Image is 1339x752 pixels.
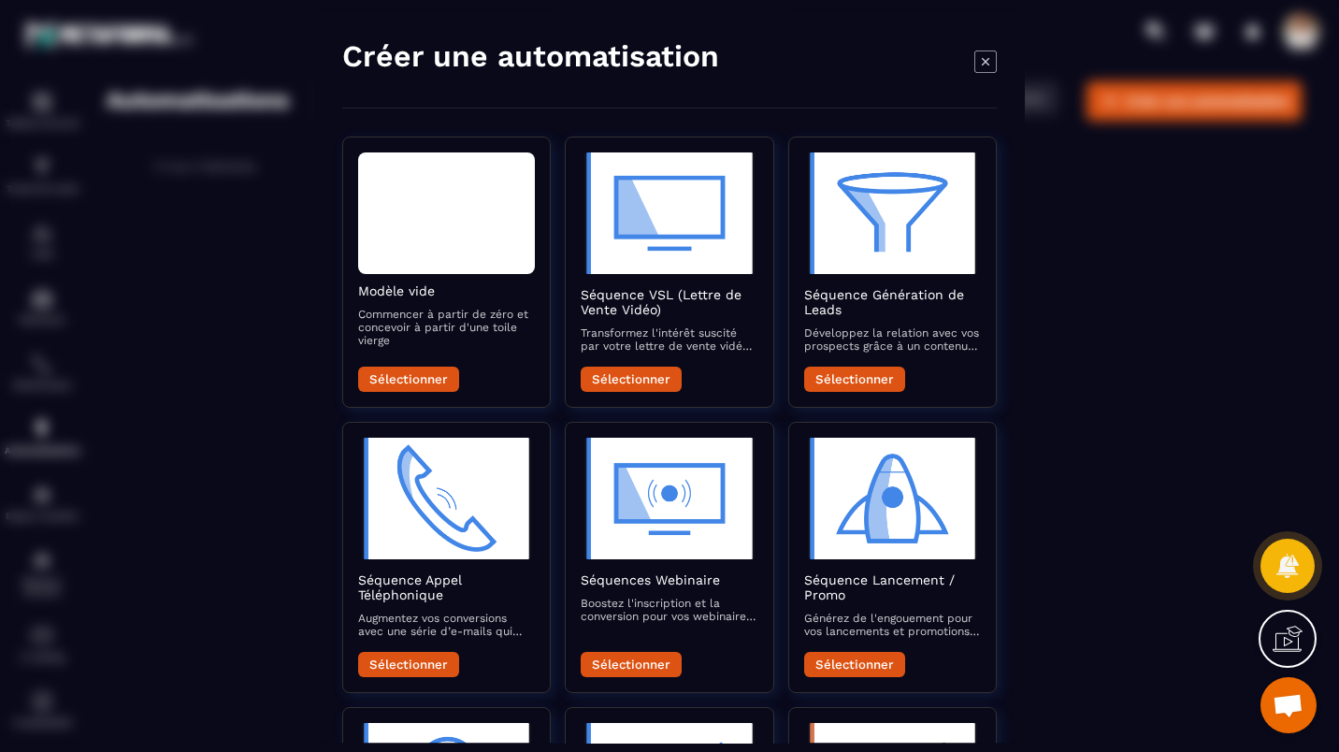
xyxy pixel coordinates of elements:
[804,438,981,559] img: automation-objective-icon
[358,438,535,559] img: automation-objective-icon
[804,152,981,274] img: automation-objective-icon
[1260,677,1317,733] a: Ouvrir le chat
[804,612,981,638] p: Générez de l'engouement pour vos lancements et promotions avec une séquence d’e-mails captivante ...
[358,612,535,638] p: Augmentez vos conversions avec une série d’e-mails qui préparent et suivent vos appels commerciaux
[581,287,757,317] h2: Séquence VSL (Lettre de Vente Vidéo)
[358,283,535,298] h2: Modèle vide
[804,326,981,353] p: Développez la relation avec vos prospects grâce à un contenu attractif qui les accompagne vers la...
[581,438,757,559] img: automation-objective-icon
[804,652,905,677] button: Sélectionner
[358,652,459,677] button: Sélectionner
[804,572,981,602] h2: Séquence Lancement / Promo
[581,597,757,623] p: Boostez l'inscription et la conversion pour vos webinaires avec des e-mails qui informent, rappel...
[804,367,905,392] button: Sélectionner
[581,367,682,392] button: Sélectionner
[804,287,981,317] h2: Séquence Génération de Leads
[358,367,459,392] button: Sélectionner
[581,326,757,353] p: Transformez l'intérêt suscité par votre lettre de vente vidéo en actions concrètes avec des e-mai...
[358,572,535,602] h2: Séquence Appel Téléphonique
[342,37,719,75] h4: Créer une automatisation
[581,652,682,677] button: Sélectionner
[358,308,535,347] p: Commencer à partir de zéro et concevoir à partir d'une toile vierge
[581,572,757,587] h2: Séquences Webinaire
[581,152,757,274] img: automation-objective-icon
